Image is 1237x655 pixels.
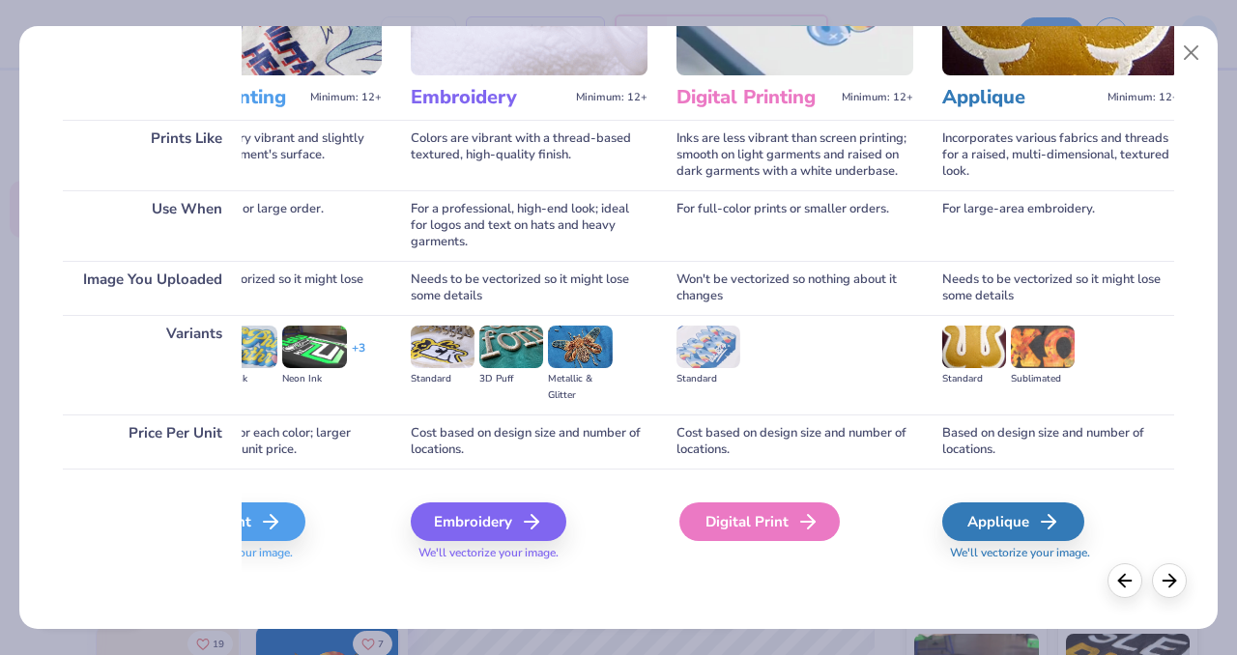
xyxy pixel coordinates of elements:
div: Standard [411,371,475,387]
div: + 3 [352,340,365,373]
div: For a classic look or large order. [145,190,382,261]
button: Close [1173,35,1210,71]
p: You can change this later. [63,10,242,26]
h3: Applique [942,85,1100,110]
div: Inks are less vibrant than screen printing; smooth on light garments and raised on dark garments ... [676,120,913,190]
div: For large-area embroidery. [942,190,1179,261]
span: Minimum: 12+ [842,91,913,104]
div: Additional cost for each color; larger orders lower the unit price. [145,414,382,469]
img: 3D Puff [479,326,543,368]
div: Embroidery [411,502,566,541]
div: Needs to be vectorized so it might lose some details [942,261,1179,315]
div: Won't be vectorized so nothing about it changes [676,261,913,315]
div: Prints Like [63,120,242,190]
div: Price Per Unit [63,414,242,469]
span: We'll vectorize your image. [942,545,1179,561]
img: Neon Ink [282,326,346,368]
span: We'll vectorize your image. [145,545,382,561]
span: Minimum: 12+ [310,91,382,104]
div: Colors will be very vibrant and slightly raised on the garment's surface. [145,120,382,190]
div: Cost based on design size and number of locations. [411,414,647,469]
div: Needs to be vectorized so it might lose some details [411,261,647,315]
div: Incorporates various fabrics and threads for a raised, multi-dimensional, textured look. [942,120,1179,190]
div: Standard [676,371,740,387]
span: We'll vectorize your image. [411,545,647,561]
div: Needs to be vectorized so it might lose some details [145,261,382,315]
div: Standard [942,371,1006,387]
div: Neon Ink [282,371,346,387]
div: Metallic & Glitter [548,371,612,404]
h3: Embroidery [411,85,568,110]
div: Colors are vibrant with a thread-based textured, high-quality finish. [411,120,647,190]
img: Standard [942,326,1006,368]
div: For a professional, high-end look; ideal for logos and text on hats and heavy garments. [411,190,647,261]
div: 3D Puff [479,371,543,387]
img: Standard [411,326,475,368]
div: Image You Uploaded [63,261,242,315]
div: Sublimated [1011,371,1075,387]
div: For full-color prints or smaller orders. [676,190,913,261]
div: Use When [63,190,242,261]
img: Sublimated [1011,326,1075,368]
div: Digital Print [679,502,840,541]
img: Metallic & Glitter [548,326,612,368]
div: Cost based on design size and number of locations. [676,414,913,469]
h3: Digital Printing [676,85,834,110]
div: Variants [63,315,242,414]
div: Based on design size and number of locations. [942,414,1179,469]
img: Standard [676,326,740,368]
div: Applique [942,502,1084,541]
div: Puff Ink [214,371,277,387]
img: Puff Ink [214,326,277,368]
span: Minimum: 12+ [1108,91,1179,104]
span: Minimum: 12+ [576,91,647,104]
